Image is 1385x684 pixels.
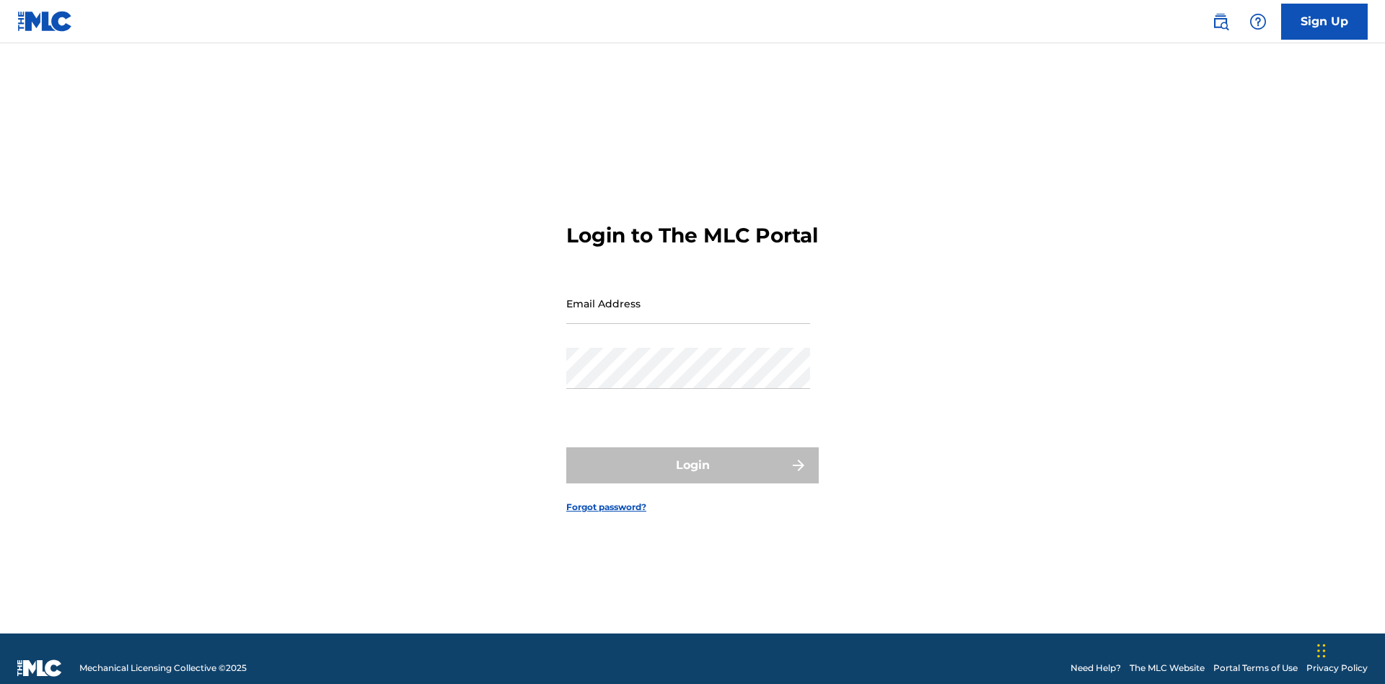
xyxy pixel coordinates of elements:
img: logo [17,659,62,677]
img: help [1249,13,1267,30]
h3: Login to The MLC Portal [566,223,818,248]
img: MLC Logo [17,11,73,32]
a: Forgot password? [566,501,646,514]
span: Mechanical Licensing Collective © 2025 [79,662,247,675]
a: Portal Terms of Use [1213,662,1298,675]
a: Privacy Policy [1306,662,1368,675]
div: Drag [1317,629,1326,672]
div: Help [1244,7,1272,36]
img: search [1212,13,1229,30]
a: Sign Up [1281,4,1368,40]
a: The MLC Website [1130,662,1205,675]
a: Public Search [1206,7,1235,36]
iframe: Chat Widget [1313,615,1385,684]
a: Need Help? [1070,662,1121,675]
